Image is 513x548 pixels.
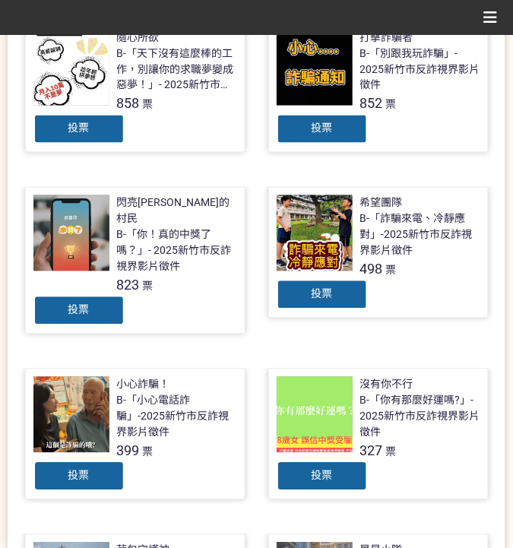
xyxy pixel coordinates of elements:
div: 沒有你不行 [360,377,413,393]
span: 852 [360,96,383,112]
span: 投票 [312,122,333,135]
div: B-「小心電話詐騙」-2025新竹市反詐視界影片徵件 [117,393,237,441]
div: 小心詐騙！ [117,377,170,393]
div: B-「別跟我玩詐騙」- 2025新竹市反詐視界影片徵件 [360,46,480,93]
a: 小心詐騙！B-「小心電話詐騙」-2025新竹市反詐視界影片徵件399票投票 [25,369,245,500]
span: 858 [117,96,140,112]
a: 沒有你不行B-「你有那麼好運嗎?」- 2025新竹市反詐視界影片徵件327票投票 [268,369,489,500]
span: 票 [386,446,397,458]
a: 閃亮[PERSON_NAME]的村民B-「你！真的中獎了嗎？」- 2025新竹市反詐視界影片徵件823票投票 [25,187,245,334]
span: 投票 [312,470,333,482]
div: B-「詐騙來電、冷靜應對」-2025新竹市反詐視界影片徵件 [360,211,480,259]
span: 投票 [312,288,333,300]
span: 498 [360,261,383,277]
a: 希望團隊B-「詐騙來電、冷靜應對」-2025新竹市反詐視界影片徵件498票投票 [268,187,489,318]
span: 票 [143,99,154,111]
div: 打擊詐騙者 [360,30,413,46]
span: 票 [143,280,154,293]
span: 票 [143,446,154,458]
span: 327 [360,443,383,459]
span: 票 [386,99,397,111]
span: 票 [386,264,397,277]
div: B-「你！真的中獎了嗎？」- 2025新竹市反詐視界影片徵件 [117,227,237,275]
div: 希望團隊 [360,195,403,211]
a: 打擊詐騙者B-「別跟我玩詐騙」- 2025新竹市反詐視界影片徵件852票投票 [268,21,489,153]
span: 投票 [68,304,90,316]
span: 399 [117,443,140,459]
div: B-「天下沒有這麼棒的工作，別讓你的求職夢變成惡夢！」- 2025新竹市反詐視界影片徵件 [117,46,237,93]
div: 隨心所欲 [117,30,160,46]
div: 閃亮[PERSON_NAME]的村民 [117,195,237,227]
a: 隨心所欲B-「天下沒有這麼棒的工作，別讓你的求職夢變成惡夢！」- 2025新竹市反詐視界影片徵件858票投票 [25,21,245,153]
span: 投票 [68,122,90,135]
span: 823 [117,277,140,293]
div: B-「你有那麼好運嗎?」- 2025新竹市反詐視界影片徵件 [360,393,480,441]
span: 投票 [68,470,90,482]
